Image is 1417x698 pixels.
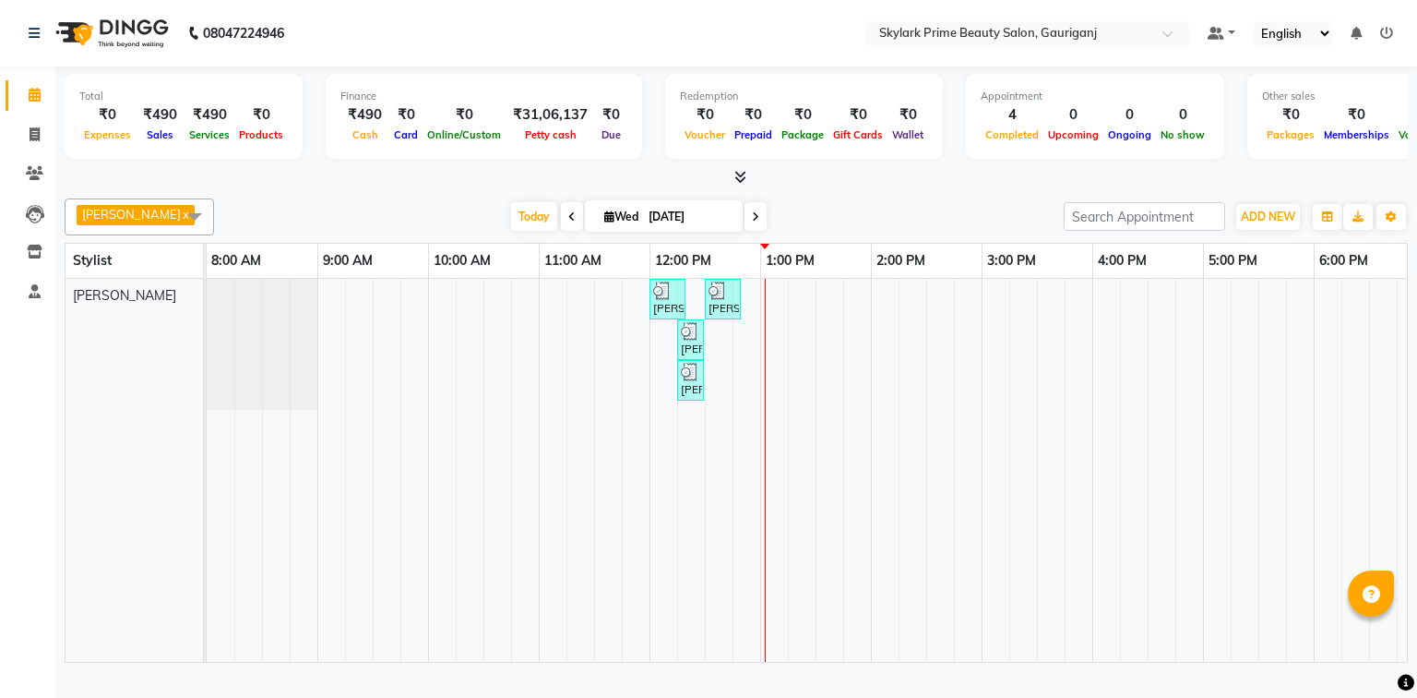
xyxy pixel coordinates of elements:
span: Card [389,128,423,141]
div: ₹0 [887,104,928,126]
span: Petty cash [520,128,581,141]
div: ₹31,06,137 [506,104,595,126]
img: logo [47,7,173,59]
span: Packages [1262,128,1319,141]
div: Finance [340,89,627,104]
div: ₹490 [340,104,389,126]
span: Expenses [79,128,136,141]
span: Cash [348,128,383,141]
a: 9:00 AM [318,247,377,274]
span: Upcoming [1043,128,1103,141]
div: ₹0 [389,104,423,126]
div: ₹490 [136,104,185,126]
div: 0 [1156,104,1209,126]
span: Online/Custom [423,128,506,141]
button: ADD NEW [1236,204,1300,230]
a: 4:00 PM [1093,247,1151,274]
span: Due [597,128,625,141]
div: [PERSON_NAME], TK01, 12:15 PM-12:25 PM, Waxing - Upper Lips [GEOGRAPHIC_DATA] [679,322,702,357]
div: ₹0 [1262,104,1319,126]
div: ₹0 [680,104,730,126]
input: Search Appointment [1064,202,1225,231]
span: No show [1156,128,1209,141]
a: 5:00 PM [1204,247,1262,274]
span: Products [234,128,288,141]
span: Today [511,202,557,231]
a: 12:00 PM [650,247,716,274]
div: ₹490 [185,104,234,126]
a: 10:00 AM [429,247,495,274]
a: 11:00 AM [540,247,606,274]
div: [PERSON_NAME], TK01, 12:00 PM-12:20 PM, Threading - Eyebrow [651,282,684,317]
a: 8:00 AM [207,247,266,274]
div: Appointment [981,89,1209,104]
span: ADD NEW [1241,210,1295,223]
span: Stylist [73,252,112,269]
div: ₹0 [595,104,627,126]
div: 0 [1103,104,1156,126]
span: [PERSON_NAME] [82,207,181,222]
span: Memberships [1319,128,1394,141]
span: Voucher [680,128,730,141]
div: ₹0 [730,104,777,126]
span: Wallet [887,128,928,141]
a: 3:00 PM [982,247,1041,274]
div: [PERSON_NAME], TK01, 12:30 PM-12:50 PM, Waxing - Half [GEOGRAPHIC_DATA] [707,282,739,317]
div: ₹0 [234,104,288,126]
div: 4 [981,104,1043,126]
div: Redemption [680,89,928,104]
span: Package [777,128,828,141]
a: 2:00 PM [872,247,930,274]
b: 08047224946 [203,7,284,59]
span: Sales [142,128,178,141]
input: 2025-09-03 [643,203,735,231]
div: ₹0 [1319,104,1394,126]
div: ₹0 [423,104,506,126]
div: [PERSON_NAME], TK01, 12:15 PM-12:20 PM, Threading - Forhead [679,363,702,398]
div: Total [79,89,288,104]
a: 1:00 PM [761,247,819,274]
span: Services [185,128,234,141]
span: Completed [981,128,1043,141]
div: ₹0 [777,104,828,126]
div: 0 [1043,104,1103,126]
span: Gift Cards [828,128,887,141]
span: Ongoing [1103,128,1156,141]
span: Wed [600,210,643,223]
div: ₹0 [828,104,887,126]
span: [PERSON_NAME] [73,287,176,304]
a: 6:00 PM [1315,247,1373,274]
span: Prepaid [730,128,777,141]
div: ₹0 [79,104,136,126]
